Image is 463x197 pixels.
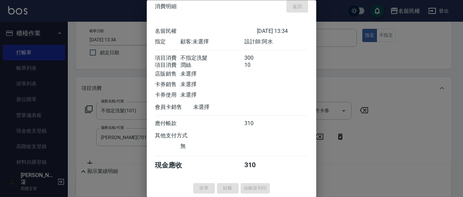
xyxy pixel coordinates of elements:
div: 卡券銷售 [155,81,180,88]
div: 其他支付方式 [155,133,206,140]
div: 310 [244,120,270,127]
div: 潤絲 [180,62,244,69]
div: 無 [180,143,244,150]
div: 店販銷售 [155,71,180,78]
div: 設計師: 阿水 [244,39,308,46]
div: 項目消費 [155,62,180,69]
div: 未選擇 [180,71,244,78]
div: 不指定洗髮 [180,55,244,62]
div: 卡券使用 [155,92,180,99]
div: 指定 [155,39,180,46]
div: 項目消費 [155,55,180,62]
span: 消費明細 [155,3,177,10]
div: 未選擇 [193,104,257,111]
div: 現金應收 [155,161,193,170]
div: 300 [244,55,270,62]
div: 名留民權 [155,28,257,35]
div: 未選擇 [180,92,244,99]
div: 10 [244,62,270,69]
div: 應付帳款 [155,120,180,127]
div: 未選擇 [180,81,244,88]
div: 會員卡銷售 [155,104,193,111]
div: [DATE] 13:34 [257,28,308,35]
div: 顧客: 未選擇 [180,39,244,46]
div: 310 [244,161,270,170]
